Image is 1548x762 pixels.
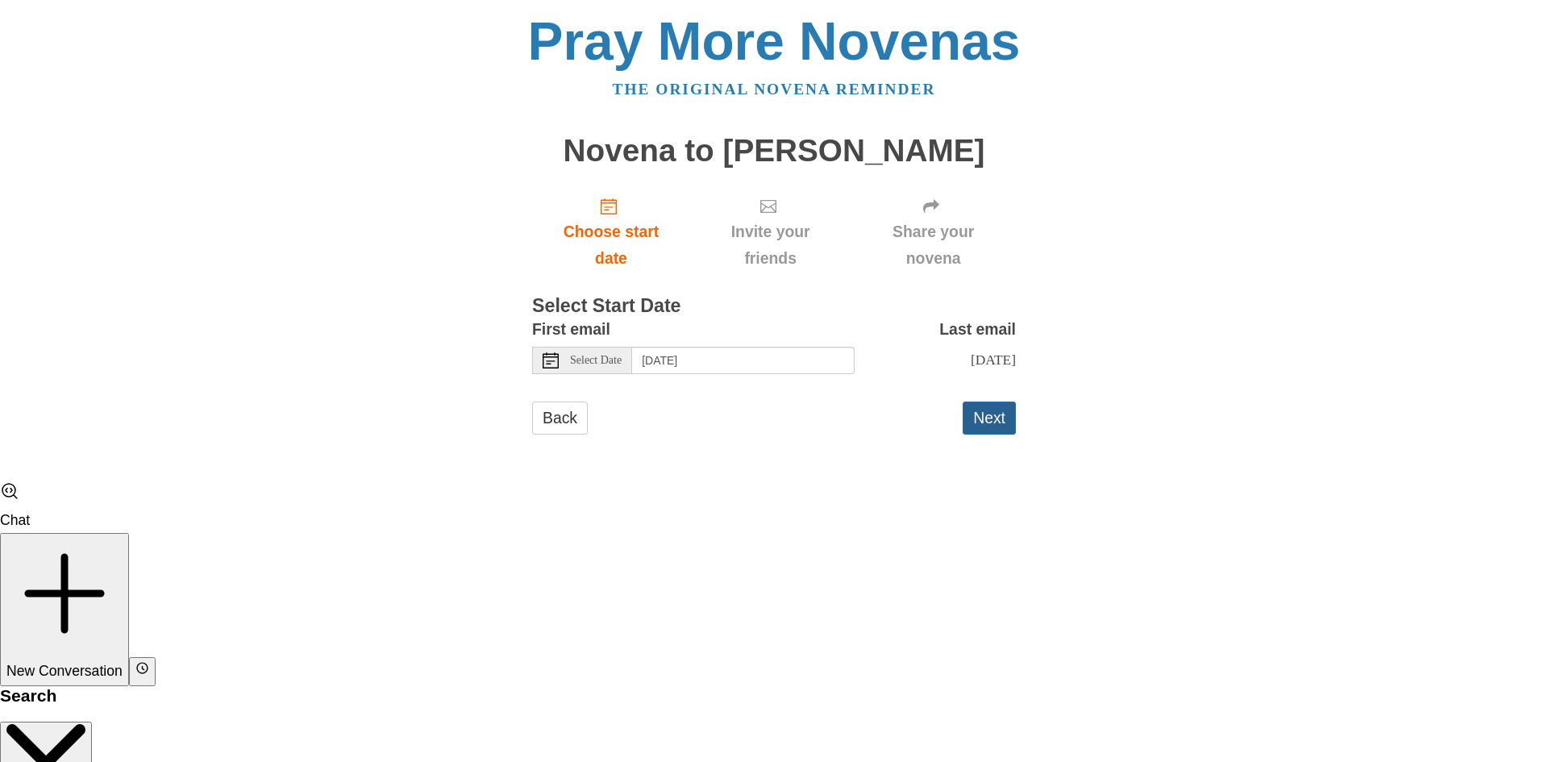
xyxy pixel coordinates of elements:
[851,184,1016,280] div: Click "Next" to confirm your start date first.
[532,402,588,435] a: Back
[867,219,1000,272] span: Share your novena
[690,184,851,280] div: Click "Next" to confirm your start date first.
[532,184,690,280] a: Choose start date
[6,663,123,679] span: New Conversation
[963,402,1016,435] button: Next
[939,316,1016,343] label: Last email
[532,134,1016,169] h1: Novena to [PERSON_NAME]
[532,296,1016,317] h3: Select Start Date
[613,81,936,98] a: The original novena reminder
[706,219,834,272] span: Invite your friends
[548,219,674,272] span: Choose start date
[570,355,622,366] span: Select Date
[528,11,1021,71] a: Pray More Novenas
[532,316,610,343] label: First email
[971,352,1016,368] span: [DATE]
